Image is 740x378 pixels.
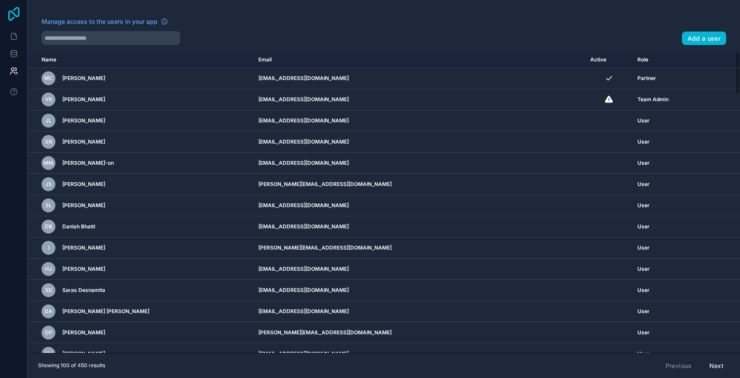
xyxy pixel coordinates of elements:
[62,223,95,230] span: Danish Bhatti
[637,287,650,294] span: User
[48,244,49,251] span: I
[682,32,727,45] button: Add a user
[42,17,168,26] a: Manage access to the users in your app
[45,287,52,294] span: SD
[44,160,53,167] span: MM
[637,223,650,230] span: User
[44,350,53,357] span: GM
[45,266,52,272] span: HJ
[637,181,650,188] span: User
[28,52,740,353] div: scrollable content
[62,350,105,357] span: [PERSON_NAME]
[253,195,585,216] td: [EMAIL_ADDRESS][DOMAIN_NAME]
[62,244,105,251] span: [PERSON_NAME]
[253,322,585,343] td: [PERSON_NAME][EMAIL_ADDRESS][DOMAIN_NAME]
[703,359,730,373] button: Next
[62,117,105,124] span: [PERSON_NAME]
[637,160,650,167] span: User
[637,117,650,124] span: User
[253,174,585,195] td: [PERSON_NAME][EMAIL_ADDRESS][DOMAIN_NAME]
[45,329,52,336] span: DP
[637,75,656,82] span: Partner
[38,362,105,369] span: Showing 100 of 450 results
[637,138,650,145] span: User
[45,138,52,145] span: SN
[45,308,52,315] span: DA
[62,96,105,103] span: [PERSON_NAME]
[253,301,585,322] td: [EMAIL_ADDRESS][DOMAIN_NAME]
[253,89,585,110] td: [EMAIL_ADDRESS][DOMAIN_NAME]
[45,202,52,209] span: SL
[637,96,669,103] span: Team Admin
[62,329,105,336] span: [PERSON_NAME]
[44,75,53,82] span: MC
[253,153,585,174] td: [EMAIL_ADDRESS][DOMAIN_NAME]
[637,308,650,315] span: User
[632,52,706,68] th: Role
[253,52,585,68] th: Email
[62,181,105,188] span: [PERSON_NAME]
[62,308,149,315] span: [PERSON_NAME] [PERSON_NAME]
[62,160,114,167] span: [PERSON_NAME]-on
[45,96,52,103] span: VK
[253,343,585,365] td: [EMAIL_ADDRESS][DOMAIN_NAME]
[585,52,632,68] th: Active
[62,266,105,272] span: [PERSON_NAME]
[253,280,585,301] td: [EMAIL_ADDRESS][DOMAIN_NAME]
[253,216,585,237] td: [EMAIL_ADDRESS][DOMAIN_NAME]
[62,287,105,294] span: Saras Desnamita
[253,68,585,89] td: [EMAIL_ADDRESS][DOMAIN_NAME]
[253,237,585,259] td: [PERSON_NAME][EMAIL_ADDRESS][DOMAIN_NAME]
[637,350,650,357] span: User
[42,17,158,26] span: Manage access to the users in your app
[28,52,253,68] th: Name
[253,110,585,131] td: [EMAIL_ADDRESS][DOMAIN_NAME]
[637,244,650,251] span: User
[253,131,585,153] td: [EMAIL_ADDRESS][DOMAIN_NAME]
[637,329,650,336] span: User
[637,266,650,272] span: User
[62,138,105,145] span: [PERSON_NAME]
[62,202,105,209] span: [PERSON_NAME]
[45,223,52,230] span: DB
[45,117,51,124] span: JL
[45,181,52,188] span: JS
[62,75,105,82] span: [PERSON_NAME]
[253,259,585,280] td: [EMAIL_ADDRESS][DOMAIN_NAME]
[637,202,650,209] span: User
